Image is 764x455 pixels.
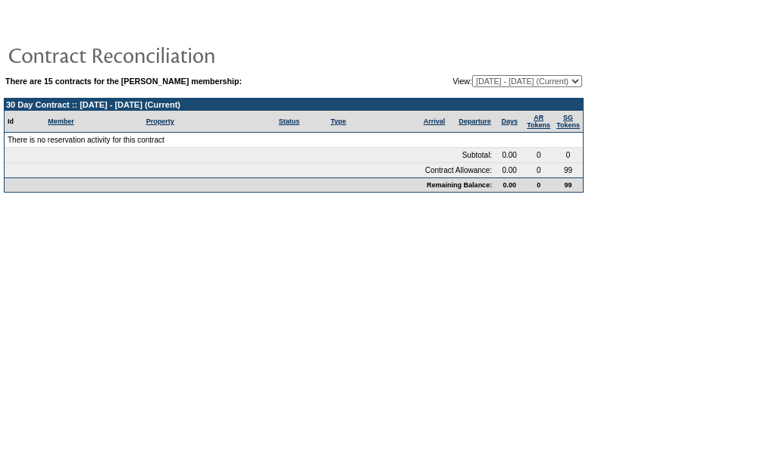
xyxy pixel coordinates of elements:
td: 0.00 [495,148,524,163]
td: 0 [524,148,553,163]
a: Status [279,118,300,125]
td: Contract Allowance: [5,163,495,177]
td: Id [5,111,45,133]
td: 30 Day Contract :: [DATE] - [DATE] (Current) [5,99,583,111]
td: 0.00 [495,177,524,192]
td: View: [378,75,582,87]
td: Subtotal: [5,148,495,163]
b: There are 15 contracts for the [PERSON_NAME] membership: [5,77,242,86]
td: Remaining Balance: [5,177,495,192]
a: ARTokens [527,114,550,129]
td: 0.00 [495,163,524,177]
img: pgTtlContractReconciliation.gif [8,39,311,70]
td: 99 [553,163,583,177]
td: 0 [524,177,553,192]
td: 0 [553,148,583,163]
a: Property [146,118,174,125]
a: Member [48,118,74,125]
td: 0 [524,163,553,177]
a: Days [501,118,518,125]
a: Departure [459,118,491,125]
td: 99 [553,177,583,192]
td: There is no reservation activity for this contract [5,133,583,148]
a: Arrival [424,118,446,125]
a: SGTokens [556,114,580,129]
a: Type [330,118,346,125]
